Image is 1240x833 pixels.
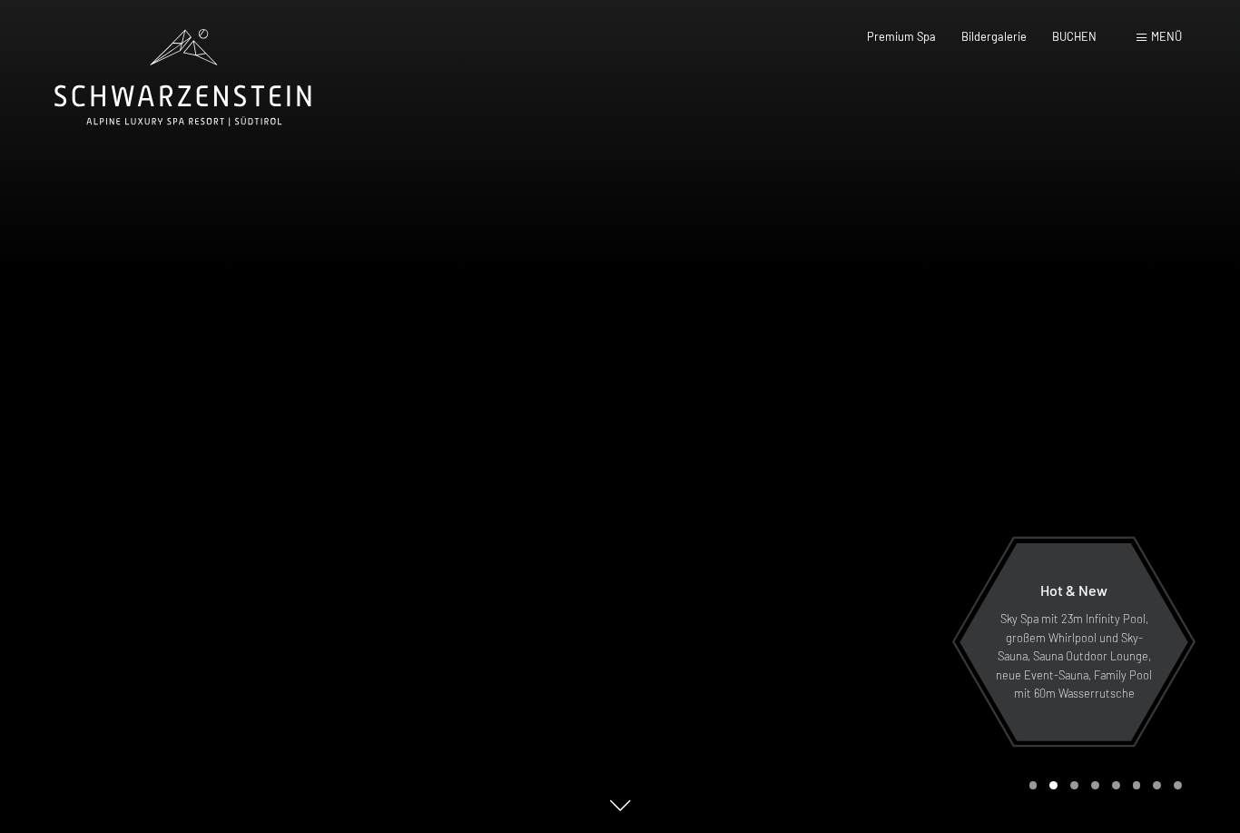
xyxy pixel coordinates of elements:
[1040,581,1107,599] span: Hot & New
[961,29,1027,44] a: Bildergalerie
[1174,781,1182,789] div: Carousel Page 8
[1049,781,1058,789] div: Carousel Page 2 (Current Slide)
[1133,781,1141,789] div: Carousel Page 6
[1070,781,1078,789] div: Carousel Page 3
[995,610,1153,702] p: Sky Spa mit 23m Infinity Pool, großem Whirlpool und Sky-Sauna, Sauna Outdoor Lounge, neue Event-S...
[1023,781,1182,789] div: Carousel Pagination
[1112,781,1120,789] div: Carousel Page 5
[959,542,1189,742] a: Hot & New Sky Spa mit 23m Infinity Pool, großem Whirlpool und Sky-Sauna, Sauna Outdoor Lounge, ne...
[1153,781,1161,789] div: Carousel Page 7
[1052,29,1097,44] a: BUCHEN
[1029,781,1038,789] div: Carousel Page 1
[1151,29,1182,44] span: Menü
[1091,781,1099,789] div: Carousel Page 4
[867,29,936,44] a: Premium Spa
[444,460,594,478] span: Einwilligung Marketing*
